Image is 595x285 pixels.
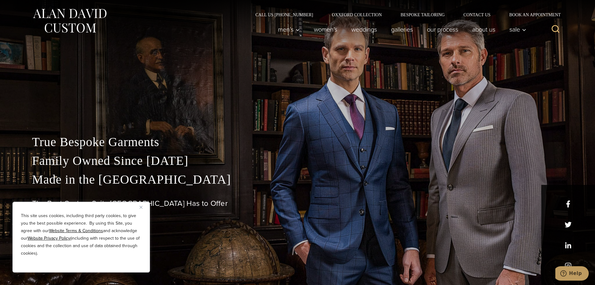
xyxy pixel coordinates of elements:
a: Bespoke Tailoring [391,13,454,17]
a: weddings [344,23,384,36]
a: About Us [465,23,502,36]
button: Close [140,203,147,211]
p: True Bespoke Garments Family Owned Since [DATE] Made in the [GEOGRAPHIC_DATA] [32,133,563,189]
nav: Primary Navigation [271,23,529,36]
a: Call Us [PHONE_NUMBER] [246,13,323,17]
a: Our Process [420,23,465,36]
a: Women’s [307,23,344,36]
button: Men’s sub menu toggle [271,23,307,36]
img: Close [140,206,142,209]
iframe: Opens a widget where you can chat to one of our agents [555,266,589,282]
a: Oxxford Collection [322,13,391,17]
h1: The Best Custom Suits [GEOGRAPHIC_DATA] Has to Offer [32,199,563,208]
button: Sale sub menu toggle [502,23,529,36]
p: This site uses cookies, including third party cookies, to give you the best possible experience. ... [21,212,141,257]
img: Alan David Custom [32,7,107,35]
button: View Search Form [548,22,563,37]
a: Website Terms & Conditions [49,227,103,234]
nav: Secondary Navigation [246,13,563,17]
a: Website Privacy Policy [27,235,70,242]
a: Book an Appointment [500,13,563,17]
a: Contact Us [454,13,500,17]
a: Galleries [384,23,420,36]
